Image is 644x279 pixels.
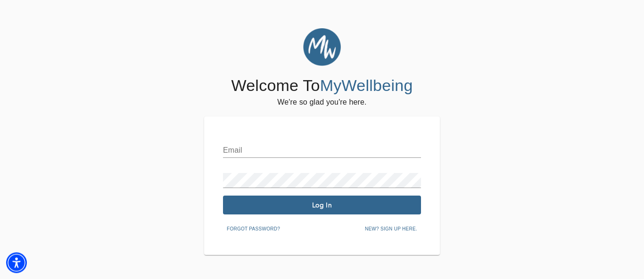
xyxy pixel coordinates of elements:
[231,76,413,96] h4: Welcome To
[320,76,413,94] span: MyWellbeing
[6,252,27,273] div: Accessibility Menu
[365,225,417,233] span: New? Sign up here.
[303,28,341,66] img: MyWellbeing
[361,222,421,236] button: New? Sign up here.
[502,22,589,27] span: You have successfully logged out!
[277,96,366,109] h6: We're so glad you're here.
[223,224,284,232] a: Forgot password?
[227,225,280,233] span: Forgot password?
[227,201,417,210] span: Log In
[223,222,284,236] button: Forgot password?
[223,196,421,214] button: Log In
